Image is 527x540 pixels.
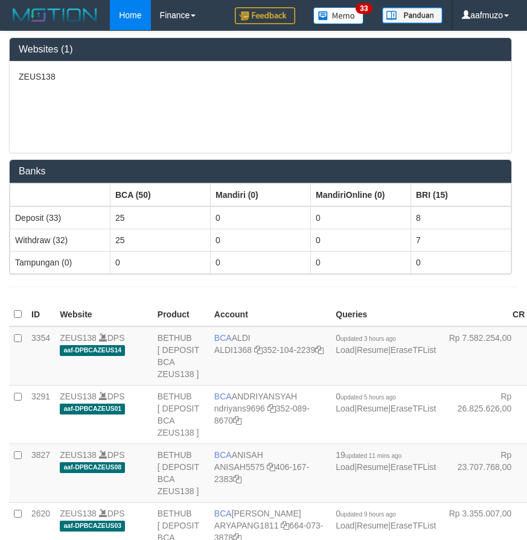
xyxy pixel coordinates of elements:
[27,385,55,443] td: 3291
[336,333,396,343] span: 0
[254,345,263,355] a: Copy ALDI1368 to clipboard
[60,521,125,531] span: aaf-DPBCAZEUS03
[267,404,276,413] a: Copy ndriyans9696 to clipboard
[311,206,411,229] td: 0
[110,251,211,273] td: 0
[60,404,125,414] span: aaf-DPBCAZEUS01
[336,509,396,518] span: 0
[311,229,411,251] td: 0
[211,229,311,251] td: 0
[60,509,97,518] a: ZEUS138
[336,450,436,472] span: | |
[267,462,275,472] a: Copy ANISAH5575 to clipboard
[10,206,110,229] td: Deposit (33)
[340,335,396,342] span: updated 3 hours ago
[411,206,511,229] td: 8
[336,392,396,401] span: 0
[60,392,97,401] a: ZEUS138
[336,462,354,472] a: Load
[315,345,324,355] a: Copy 3521042239 to clipboard
[9,6,101,24] img: MOTION_logo.png
[10,251,110,273] td: Tampungan (0)
[10,183,110,206] th: Group: activate to sort column ascending
[55,303,153,326] th: Website
[60,462,125,472] span: aaf-DPBCAZEUS08
[331,303,441,326] th: Queries
[55,326,153,386] td: DPS
[357,521,388,530] a: Resume
[340,511,396,518] span: updated 9 hours ago
[356,3,372,14] span: 33
[233,416,241,425] a: Copy 3520898670 to clipboard
[214,521,279,530] a: ARYAPANG1811
[153,303,209,326] th: Product
[340,394,396,401] span: updated 5 hours ago
[281,521,289,530] a: Copy ARYAPANG1811 to clipboard
[391,404,436,413] a: EraseTFList
[110,183,211,206] th: Group: activate to sort column ascending
[391,521,436,530] a: EraseTFList
[153,326,209,386] td: BETHUB [ DEPOSIT BCA ZEUS138 ]
[214,462,264,472] a: ANISAH5575
[153,443,209,502] td: BETHUB [ DEPOSIT BCA ZEUS138 ]
[214,345,252,355] a: ALDI1368
[60,345,125,355] span: aaf-DPBCAZEUS14
[60,450,97,460] a: ZEUS138
[27,326,55,386] td: 3354
[313,7,364,24] img: Button%20Memo.svg
[357,404,388,413] a: Resume
[19,44,502,55] h3: Websites (1)
[214,404,265,413] a: ndriyans9696
[336,345,354,355] a: Load
[19,71,502,83] p: ZEUS138
[60,333,97,343] a: ZEUS138
[411,229,511,251] td: 7
[382,7,442,24] img: panduan.png
[10,229,110,251] td: Withdraw (32)
[209,303,331,326] th: Account
[235,7,295,24] img: Feedback.jpg
[214,392,232,401] span: BCA
[357,462,388,472] a: Resume
[214,450,232,460] span: BCA
[311,183,411,206] th: Group: activate to sort column ascending
[233,474,241,484] a: Copy 4061672383 to clipboard
[336,333,436,355] span: | |
[55,443,153,502] td: DPS
[27,443,55,502] td: 3827
[55,385,153,443] td: DPS
[209,326,331,386] td: ALDI 352-104-2239
[336,521,354,530] a: Load
[153,385,209,443] td: BETHUB [ DEPOSIT BCA ZEUS138 ]
[211,206,311,229] td: 0
[214,509,232,518] span: BCA
[211,183,311,206] th: Group: activate to sort column ascending
[336,404,354,413] a: Load
[214,333,232,343] span: BCA
[110,229,211,251] td: 25
[411,183,511,206] th: Group: activate to sort column ascending
[345,453,401,459] span: updated 11 mins ago
[27,303,55,326] th: ID
[209,385,331,443] td: ANDRIYANSYAH 352-089-8670
[336,509,436,530] span: | |
[110,206,211,229] td: 25
[391,345,436,355] a: EraseTFList
[411,251,511,273] td: 0
[311,251,411,273] td: 0
[336,450,401,460] span: 19
[211,251,311,273] td: 0
[19,166,502,177] h3: Banks
[336,392,436,413] span: | |
[391,462,436,472] a: EraseTFList
[209,443,331,502] td: ANISAH 406-167-2383
[357,345,388,355] a: Resume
